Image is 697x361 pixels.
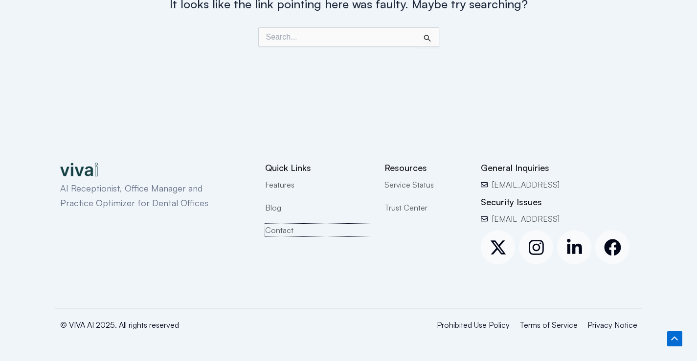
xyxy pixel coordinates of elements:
a: Service Status [384,178,466,191]
a: Terms of Service [519,319,578,331]
a: [EMAIL_ADDRESS] [481,178,637,191]
a: Contact [265,224,370,236]
span: Features [265,178,294,191]
input: Search [417,27,439,48]
a: Prohibited Use Policy [437,319,510,331]
input: Search Submit [258,27,439,47]
span: Service Status [384,178,434,191]
span: Trust Center [384,201,427,214]
a: Privacy Notice [587,319,637,331]
p: AI Receptionist, Office Manager and Practice Optimizer for Dental Offices [60,181,231,210]
a: Features [265,178,370,191]
a: Trust Center [384,201,466,214]
a: [EMAIL_ADDRESS] [481,212,637,225]
span: Contact [265,224,293,236]
a: Blog [265,201,370,214]
h2: Resources [384,162,466,173]
span: [EMAIL_ADDRESS] [490,178,560,191]
h2: Security Issues [481,196,637,208]
span: [EMAIL_ADDRESS] [490,212,560,225]
h2: General Inquiries [481,162,637,173]
span: Blog [265,201,281,214]
p: © VIVA AI 2025. All rights reserved [60,319,314,331]
h2: Quick Links [265,162,370,173]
